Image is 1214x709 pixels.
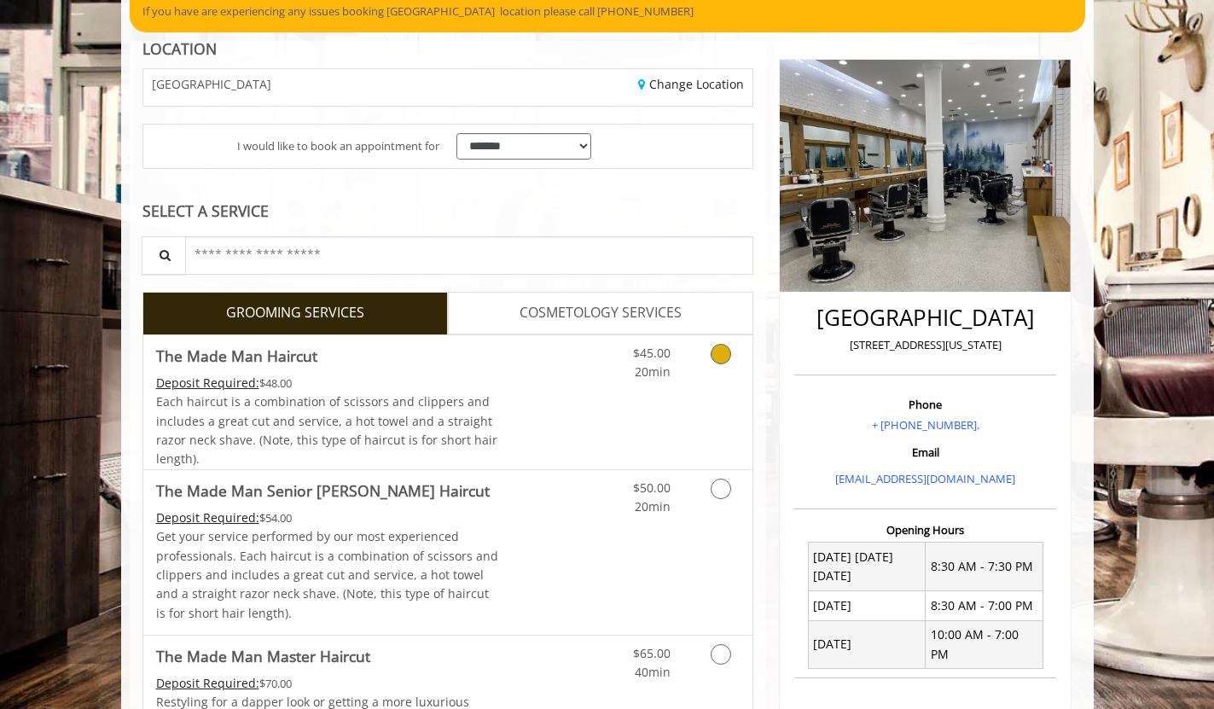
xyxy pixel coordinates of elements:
[156,674,499,693] div: $70.00
[799,398,1052,410] h3: Phone
[635,664,671,680] span: 40min
[926,620,1043,669] td: 10:00 AM - 7:00 PM
[638,76,744,92] a: Change Location
[142,203,754,219] div: SELECT A SERVICE
[226,302,364,324] span: GROOMING SERVICES
[635,363,671,380] span: 20min
[808,543,926,591] td: [DATE] [DATE] [DATE]
[237,137,439,155] span: I would like to book an appointment for
[635,498,671,514] span: 20min
[156,344,317,368] b: The Made Man Haircut
[926,543,1043,591] td: 8:30 AM - 7:30 PM
[156,374,499,392] div: $48.00
[152,78,271,90] span: [GEOGRAPHIC_DATA]
[156,644,370,668] b: The Made Man Master Haircut
[799,305,1052,330] h2: [GEOGRAPHIC_DATA]
[633,645,671,661] span: $65.00
[156,479,490,503] b: The Made Man Senior [PERSON_NAME] Haircut
[142,3,1072,20] p: If you have are experiencing any issues booking [GEOGRAPHIC_DATA] location please call [PHONE_NUM...
[633,479,671,496] span: $50.00
[156,527,499,623] p: Get your service performed by our most experienced professionals. Each haircut is a combination o...
[156,509,499,527] div: $54.00
[835,471,1015,486] a: [EMAIL_ADDRESS][DOMAIN_NAME]
[156,675,259,691] span: This service needs some Advance to be paid before we block your appointment
[872,417,979,433] a: + [PHONE_NUMBER].
[794,524,1056,536] h3: Opening Hours
[799,336,1052,354] p: [STREET_ADDRESS][US_STATE]
[142,236,186,275] button: Service Search
[926,591,1043,620] td: 8:30 AM - 7:00 PM
[156,393,497,467] span: Each haircut is a combination of scissors and clippers and includes a great cut and service, a ho...
[799,446,1052,458] h3: Email
[633,345,671,361] span: $45.00
[156,509,259,526] span: This service needs some Advance to be paid before we block your appointment
[808,620,926,669] td: [DATE]
[808,591,926,620] td: [DATE]
[156,375,259,391] span: This service needs some Advance to be paid before we block your appointment
[520,302,682,324] span: COSMETOLOGY SERVICES
[142,38,217,59] b: LOCATION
